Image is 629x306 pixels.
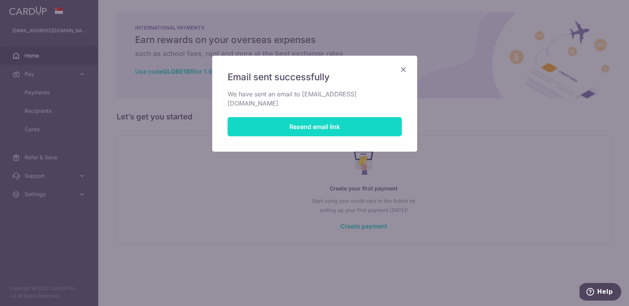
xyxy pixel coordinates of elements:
[228,89,402,108] p: We have sent an email to [EMAIL_ADDRESS][DOMAIN_NAME]
[399,65,408,74] button: Close
[579,283,621,302] iframe: Opens a widget where you can find more information
[228,117,402,136] button: Resend email link
[228,71,330,83] span: Email sent successfully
